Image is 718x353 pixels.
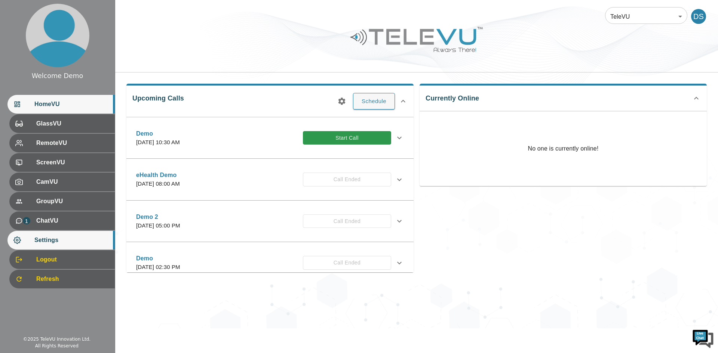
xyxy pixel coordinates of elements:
span: Logout [36,255,109,264]
div: Demo[DATE] 02:30 PMCall Ended [130,250,410,276]
div: Logout [9,250,115,269]
div: Minimize live chat window [123,4,141,22]
img: Logo [349,24,484,55]
div: Welcome Demo [32,71,83,81]
span: ChatVU [36,216,109,225]
img: Chat Widget [692,327,714,349]
p: Demo 2 [136,213,180,222]
img: d_736959983_company_1615157101543_736959983 [13,35,31,53]
span: ScreenVU [36,158,109,167]
span: CamVU [36,177,109,186]
textarea: Type your message and hit 'Enter' [4,204,142,230]
p: Demo [136,254,180,263]
div: Demo[DATE] 10:30 AMStart Call [130,125,410,151]
span: We're online! [43,94,103,170]
p: No one is currently online! [528,111,598,186]
div: All Rights Reserved [35,343,79,349]
p: [DATE] 10:30 AM [136,138,180,147]
div: eHealth Demo[DATE] 08:00 AMCall Ended [130,166,410,193]
div: GlassVU [9,114,115,133]
div: DS [691,9,706,24]
div: 1ChatVU [9,211,115,230]
span: GroupVU [36,197,109,206]
p: Demo [136,129,180,138]
button: Schedule [353,93,395,109]
span: HomeVU [34,100,109,109]
p: [DATE] 08:00 AM [136,180,180,188]
p: [DATE] 02:30 PM [136,263,180,272]
div: TeleVU [605,6,687,27]
div: RemoteVU [9,134,115,152]
span: RemoteVU [36,139,109,148]
span: Refresh [36,275,109,284]
div: Refresh [9,270,115,288]
button: Start Call [303,131,391,145]
span: GlassVU [36,119,109,128]
p: eHealth Demo [136,171,180,180]
div: Settings [7,231,115,250]
p: [DATE] 05:00 PM [136,222,180,230]
div: Demo 2[DATE] 05:00 PMCall Ended [130,208,410,235]
div: CamVU [9,173,115,191]
div: © 2025 TeleVU Innovation Ltd. [23,336,90,343]
p: 1 [23,217,30,225]
div: HomeVU [7,95,115,114]
div: GroupVU [9,192,115,211]
div: Chat with us now [39,39,126,49]
div: ScreenVU [9,153,115,172]
img: profile.png [26,4,89,67]
span: Settings [34,236,109,245]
